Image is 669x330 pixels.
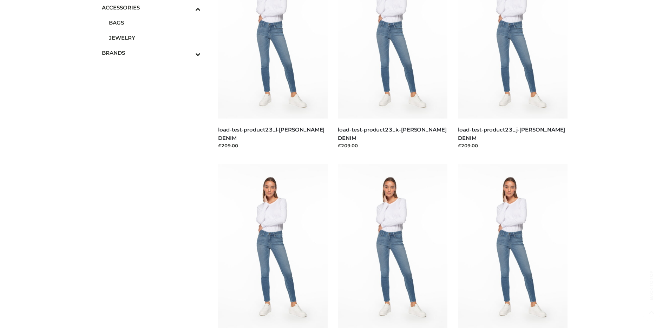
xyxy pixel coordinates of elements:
span: BRANDS [102,49,201,57]
a: load-test-product23_l-[PERSON_NAME] DENIM [218,126,324,141]
a: load-test-product23_j-[PERSON_NAME] DENIM [458,126,565,141]
a: BRANDSToggle Submenu [102,45,201,60]
div: £209.00 [338,142,447,149]
span: ACCESSORIES [102,4,201,12]
a: JEWELRY [109,30,201,45]
span: Back to top [643,283,660,300]
span: JEWELRY [109,34,201,42]
span: BAGS [109,19,201,27]
button: Toggle Submenu [176,45,201,60]
a: load-test-product23_k-[PERSON_NAME] DENIM [338,126,446,141]
div: £209.00 [458,142,568,149]
div: £209.00 [218,142,328,149]
a: BAGS [109,15,201,30]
